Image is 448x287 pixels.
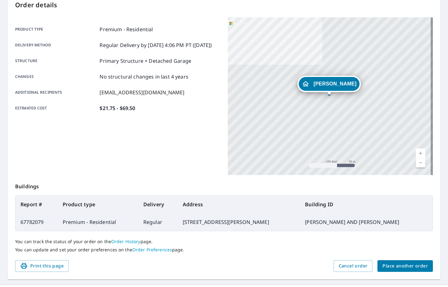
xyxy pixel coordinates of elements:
[339,262,368,270] span: Cancel order
[100,26,153,33] p: Premium - Residential
[100,104,135,112] p: $21.75 - $69.50
[416,158,425,167] a: Current Level 17, Zoom Out
[377,260,433,272] button: Place another order
[100,89,184,96] p: [EMAIL_ADDRESS][DOMAIN_NAME]
[20,262,64,270] span: Print this page
[15,73,97,80] p: Changes
[15,213,58,231] td: 67782079
[100,73,188,80] p: No structural changes in last 4 years
[334,260,373,272] button: Cancel order
[15,175,433,195] p: Buildings
[111,238,141,244] a: Order History
[178,213,300,231] td: [STREET_ADDRESS][PERSON_NAME]
[138,213,178,231] td: Regular
[132,247,172,253] a: Order Preferences
[300,213,433,231] td: [PERSON_NAME] AND [PERSON_NAME]
[58,196,138,213] th: Product type
[300,196,433,213] th: Building ID
[15,104,97,112] p: Estimated cost
[15,26,97,33] p: Product type
[416,149,425,158] a: Current Level 17, Zoom In
[297,76,361,95] div: Dropped pin, building KIMBERLY AND ADAM DOMBROSKI, Residential property, 1274 Heathercrest Dr Fli...
[15,196,58,213] th: Report #
[15,260,69,272] button: Print this page
[15,57,97,65] p: Structure
[100,57,191,65] p: Primary Structure + Detached Garage
[15,89,97,96] p: Additional recipients
[15,239,433,244] p: You can track the status of your order on the page.
[58,213,138,231] td: Premium - Residential
[15,41,97,49] p: Delivery method
[15,0,433,10] p: Order details
[100,41,212,49] p: Regular Delivery by [DATE] 4:06 PM PT ([DATE])
[178,196,300,213] th: Address
[313,81,356,86] span: [PERSON_NAME]
[15,247,433,253] p: You can update and set your order preferences on the page.
[382,262,428,270] span: Place another order
[138,196,178,213] th: Delivery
